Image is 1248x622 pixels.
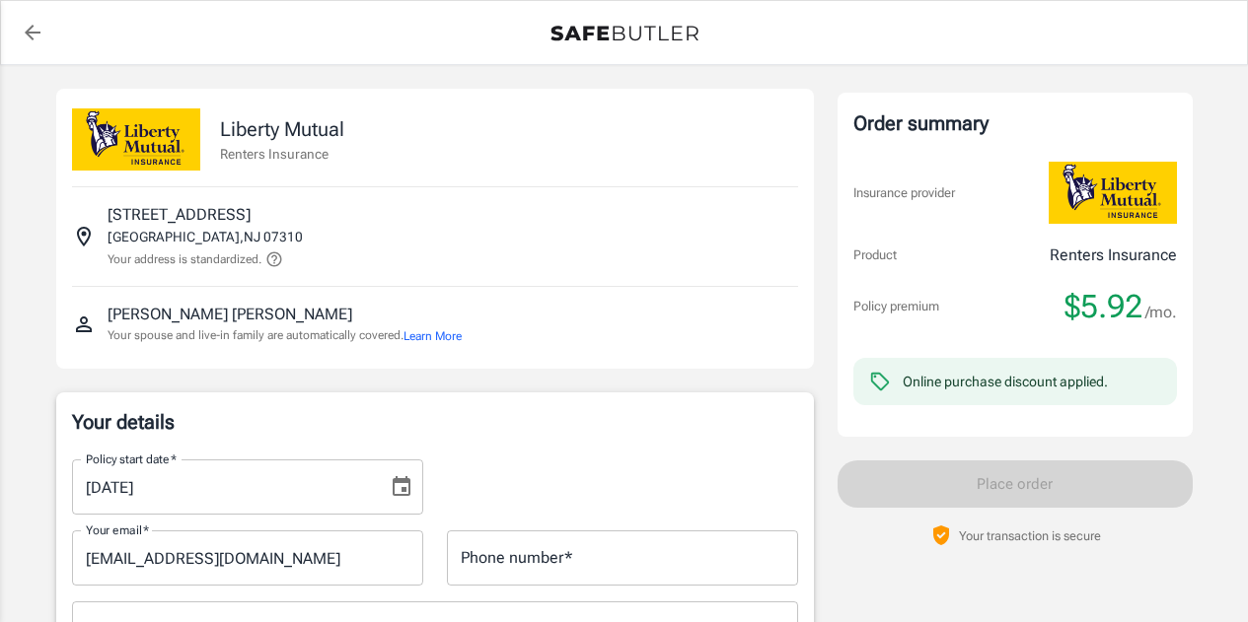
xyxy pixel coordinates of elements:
[108,250,261,268] p: Your address is standardized.
[959,526,1101,545] p: Your transaction is secure
[853,108,1177,138] div: Order summary
[86,450,177,467] label: Policy start date
[551,26,698,41] img: Back to quotes
[903,372,1108,391] div: Online purchase discount applied.
[86,521,149,538] label: Your email
[1050,243,1177,267] p: Renters Insurance
[108,303,352,326] p: [PERSON_NAME] [PERSON_NAME]
[1145,299,1177,326] span: /mo.
[382,467,421,507] button: Choose date, selected date is Oct 8, 2025
[72,108,200,171] img: Liberty Mutual
[72,530,423,586] input: Enter email
[220,114,344,144] p: Liberty Mutual
[72,459,374,515] input: MM/DD/YYYY
[220,144,344,164] p: Renters Insurance
[853,245,897,265] p: Product
[1064,287,1142,326] span: $5.92
[1049,162,1177,224] img: Liberty Mutual
[404,327,462,345] button: Learn More
[72,408,798,436] p: Your details
[853,183,955,203] p: Insurance provider
[108,326,462,345] p: Your spouse and live-in family are automatically covered.
[72,312,96,336] svg: Insured person
[447,530,798,586] input: Enter number
[108,227,303,246] p: [GEOGRAPHIC_DATA] , NJ 07310
[72,225,96,248] svg: Insured address
[853,297,939,316] p: Policy premium
[13,13,52,52] a: back to quotes
[108,203,251,227] p: [STREET_ADDRESS]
